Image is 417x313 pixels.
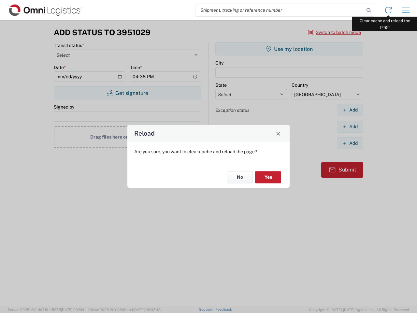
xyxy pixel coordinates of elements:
input: Shipment, tracking or reference number [195,4,364,16]
button: No [227,171,253,183]
button: Close [274,129,283,138]
p: Are you sure, you want to clear cache and reload the page? [134,149,283,155]
button: Yes [255,171,281,183]
h4: Reload [134,129,155,138]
